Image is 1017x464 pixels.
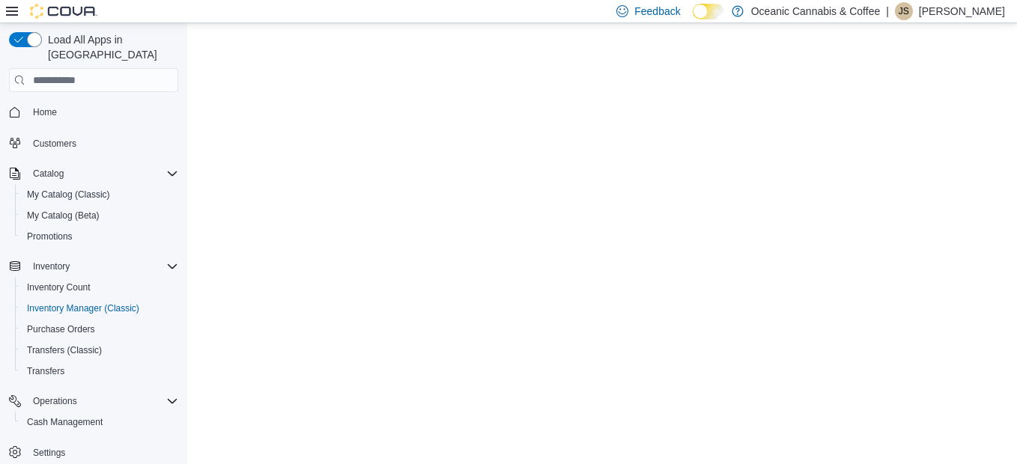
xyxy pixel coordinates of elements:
[27,444,71,462] a: Settings
[693,4,724,19] input: Dark Mode
[27,103,63,121] a: Home
[27,302,139,314] span: Inventory Manager (Classic)
[42,32,178,62] span: Load All Apps in [GEOGRAPHIC_DATA]
[634,4,680,19] span: Feedback
[27,231,73,242] span: Promotions
[21,320,178,338] span: Purchase Orders
[15,412,184,433] button: Cash Management
[693,19,693,20] span: Dark Mode
[21,186,178,204] span: My Catalog (Classic)
[3,256,184,277] button: Inventory
[21,362,178,380] span: Transfers
[27,281,91,293] span: Inventory Count
[21,320,101,338] a: Purchase Orders
[15,205,184,226] button: My Catalog (Beta)
[15,184,184,205] button: My Catalog (Classic)
[21,413,109,431] a: Cash Management
[33,168,64,180] span: Catalog
[21,207,178,225] span: My Catalog (Beta)
[27,443,178,462] span: Settings
[21,413,178,431] span: Cash Management
[27,189,110,201] span: My Catalog (Classic)
[21,341,178,359] span: Transfers (Classic)
[3,442,184,463] button: Settings
[21,228,79,245] a: Promotions
[27,165,70,183] button: Catalog
[3,391,184,412] button: Operations
[15,361,184,382] button: Transfers
[21,207,106,225] a: My Catalog (Beta)
[15,298,184,319] button: Inventory Manager (Classic)
[27,165,178,183] span: Catalog
[33,395,77,407] span: Operations
[15,319,184,340] button: Purchase Orders
[33,138,76,150] span: Customers
[886,2,889,20] p: |
[15,277,184,298] button: Inventory Count
[899,2,909,20] span: JS
[21,341,108,359] a: Transfers (Classic)
[30,4,97,19] img: Cova
[27,210,100,222] span: My Catalog (Beta)
[27,392,83,410] button: Operations
[3,163,184,184] button: Catalog
[15,226,184,247] button: Promotions
[33,260,70,272] span: Inventory
[27,365,64,377] span: Transfers
[33,106,57,118] span: Home
[27,257,76,275] button: Inventory
[27,135,82,153] a: Customers
[21,362,70,380] a: Transfers
[27,103,178,121] span: Home
[21,278,178,296] span: Inventory Count
[15,340,184,361] button: Transfers (Classic)
[21,186,116,204] a: My Catalog (Classic)
[3,101,184,123] button: Home
[21,228,178,245] span: Promotions
[27,133,178,152] span: Customers
[21,299,145,317] a: Inventory Manager (Classic)
[21,278,97,296] a: Inventory Count
[27,257,178,275] span: Inventory
[751,2,881,20] p: Oceanic Cannabis & Coffee
[27,392,178,410] span: Operations
[27,344,102,356] span: Transfers (Classic)
[33,447,65,459] span: Settings
[3,132,184,153] button: Customers
[895,2,913,20] div: Julia Strickland
[919,2,1005,20] p: [PERSON_NAME]
[21,299,178,317] span: Inventory Manager (Classic)
[27,323,95,335] span: Purchase Orders
[27,416,103,428] span: Cash Management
